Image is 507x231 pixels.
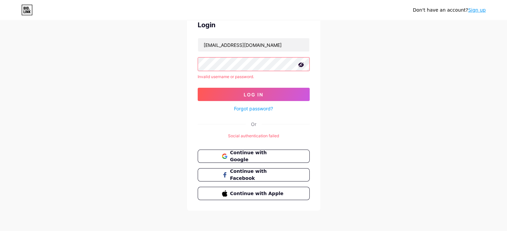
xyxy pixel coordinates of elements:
input: Username [198,38,309,52]
div: Don't have an account? [413,7,486,14]
a: Forgot password? [234,105,273,112]
button: Continue with Google [198,150,310,163]
div: Login [198,20,310,30]
div: Or [251,121,256,128]
button: Log In [198,88,310,101]
span: Log In [244,92,263,97]
a: Sign up [468,7,486,13]
span: Continue with Facebook [230,168,285,182]
div: Invalid username or password. [198,74,310,80]
div: Social authentication failed [198,133,310,139]
button: Continue with Apple [198,187,310,200]
span: Continue with Google [230,149,285,163]
button: Continue with Facebook [198,168,310,181]
span: Continue with Apple [230,190,285,197]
